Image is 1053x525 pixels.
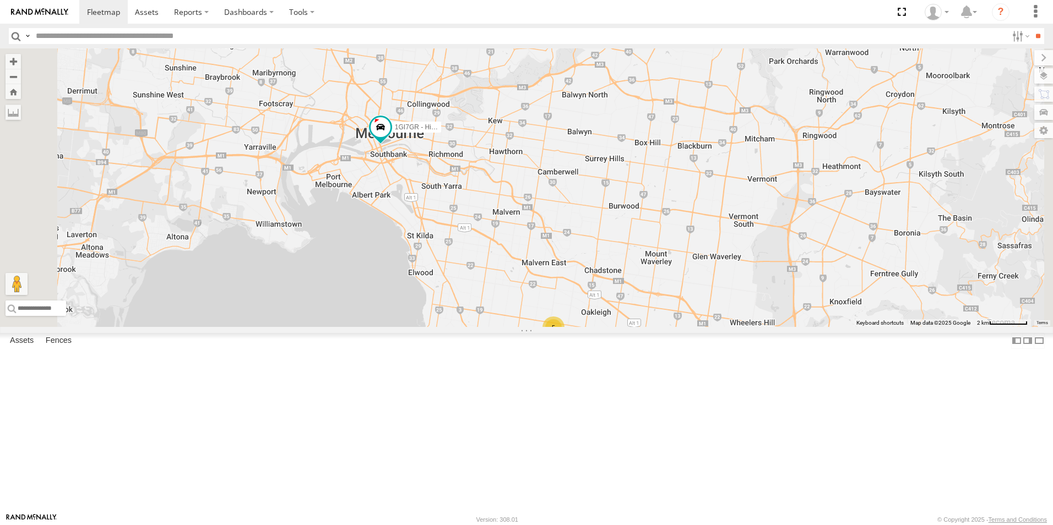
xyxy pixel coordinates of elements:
span: 2 km [977,320,989,326]
button: Zoom out [6,69,21,84]
a: Terms (opens in new tab) [1036,321,1048,325]
button: Zoom Home [6,84,21,99]
img: rand-logo.svg [11,8,68,16]
button: Drag Pegman onto the map to open Street View [6,273,28,295]
a: Visit our Website [6,514,57,525]
label: Search Filter Options [1008,28,1032,44]
button: Keyboard shortcuts [856,319,904,327]
button: Map Scale: 2 km per 66 pixels [974,319,1031,327]
label: Fences [40,333,77,348]
a: Terms and Conditions [989,516,1047,523]
span: 1GI7GR - Hiace [395,124,442,132]
label: Measure [6,105,21,120]
label: Dock Summary Table to the Left [1011,333,1022,349]
button: Zoom in [6,54,21,69]
span: Map data ©2025 Google [910,320,970,326]
div: Sean Aliphon [921,4,953,20]
label: Search Query [23,28,32,44]
i: ? [992,3,1009,21]
div: © Copyright 2025 - [937,516,1047,523]
label: Assets [4,333,39,348]
label: Hide Summary Table [1034,333,1045,349]
div: Version: 308.01 [476,516,518,523]
label: Dock Summary Table to the Right [1022,333,1033,349]
div: 5 [542,316,565,338]
label: Map Settings [1034,123,1053,138]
